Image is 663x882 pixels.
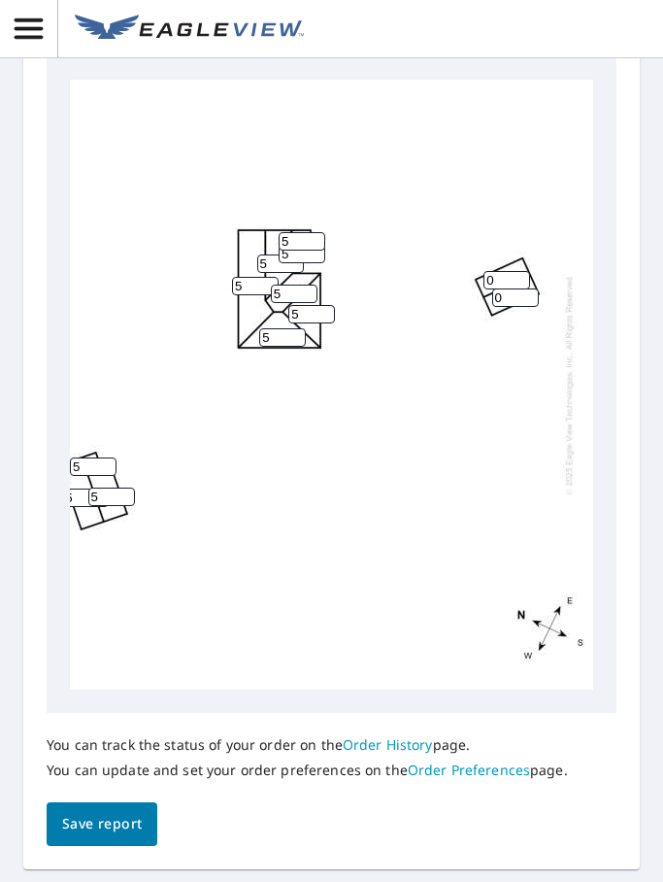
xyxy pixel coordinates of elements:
a: Order Preferences [408,761,530,779]
p: You can update and set your order preferences on the page. [47,762,568,779]
img: EV Logo [75,15,304,44]
a: Order History [343,735,433,754]
span: Save report [62,812,142,836]
button: Save report [47,802,157,846]
p: You can track the status of your order on the page. [47,736,568,754]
